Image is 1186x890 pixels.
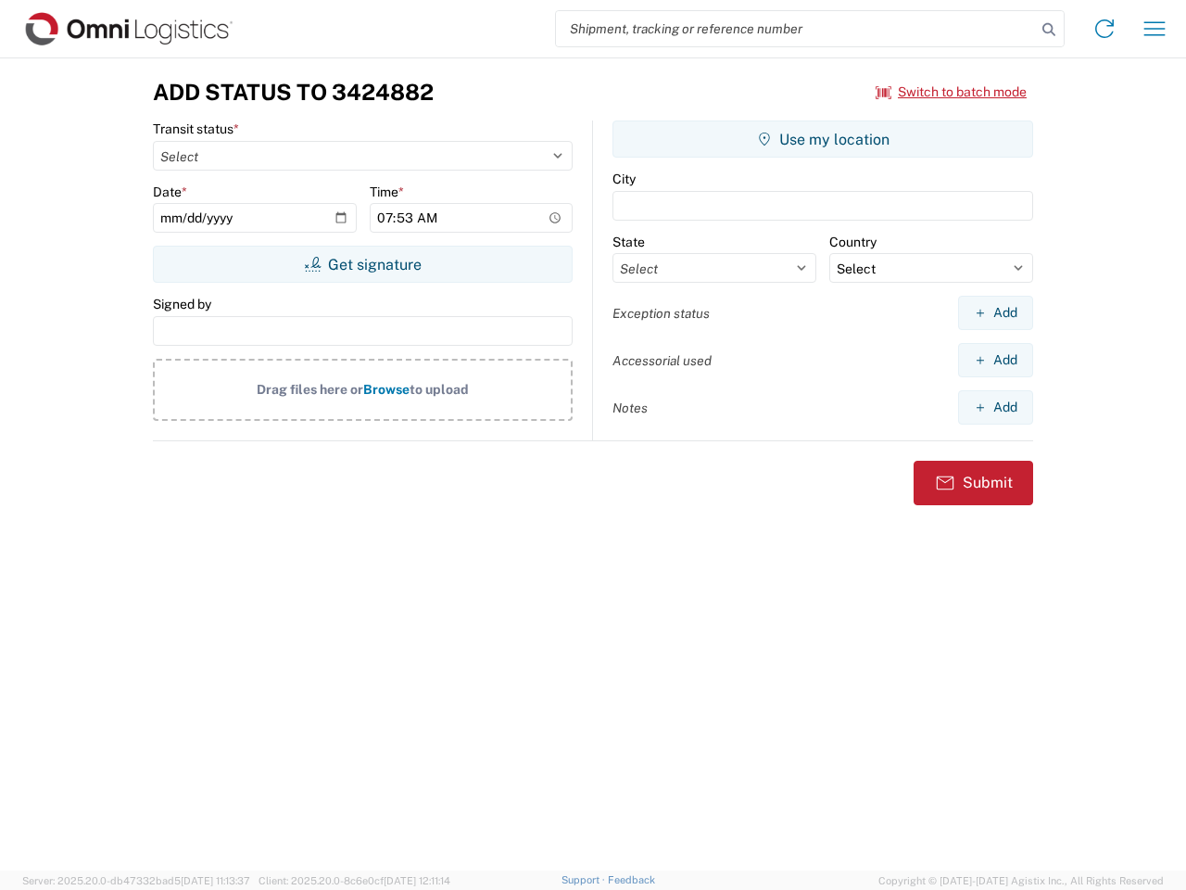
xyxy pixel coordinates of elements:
[370,184,404,200] label: Time
[153,296,211,312] label: Signed by
[153,184,187,200] label: Date
[612,400,648,416] label: Notes
[363,382,410,397] span: Browse
[22,875,250,886] span: Server: 2025.20.0-db47332bad5
[876,77,1027,108] button: Switch to batch mode
[878,872,1164,889] span: Copyright © [DATE]-[DATE] Agistix Inc., All Rights Reserved
[612,171,636,187] label: City
[958,343,1033,377] button: Add
[153,246,573,283] button: Get signature
[410,382,469,397] span: to upload
[612,234,645,250] label: State
[257,382,363,397] span: Drag files here or
[556,11,1036,46] input: Shipment, tracking or reference number
[608,874,655,885] a: Feedback
[153,79,434,106] h3: Add Status to 3424882
[153,121,239,137] label: Transit status
[181,875,250,886] span: [DATE] 11:13:37
[958,390,1033,425] button: Add
[914,461,1033,505] button: Submit
[958,296,1033,330] button: Add
[829,234,877,250] label: Country
[561,874,608,885] a: Support
[384,875,450,886] span: [DATE] 12:11:14
[612,352,712,369] label: Accessorial used
[612,121,1033,158] button: Use my location
[612,305,710,322] label: Exception status
[259,875,450,886] span: Client: 2025.20.0-8c6e0cf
